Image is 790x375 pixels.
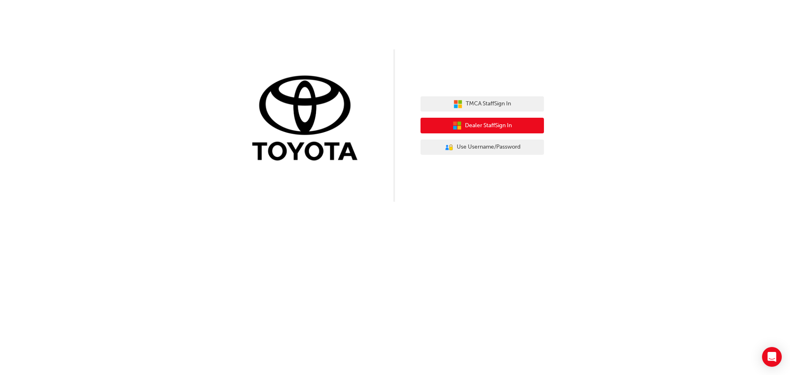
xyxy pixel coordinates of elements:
[466,99,511,109] span: TMCA Staff Sign In
[762,347,782,367] div: Open Intercom Messenger
[457,142,520,152] span: Use Username/Password
[465,121,512,130] span: Dealer Staff Sign In
[246,74,369,165] img: Trak
[421,96,544,112] button: TMCA StaffSign In
[421,140,544,155] button: Use Username/Password
[421,118,544,133] button: Dealer StaffSign In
